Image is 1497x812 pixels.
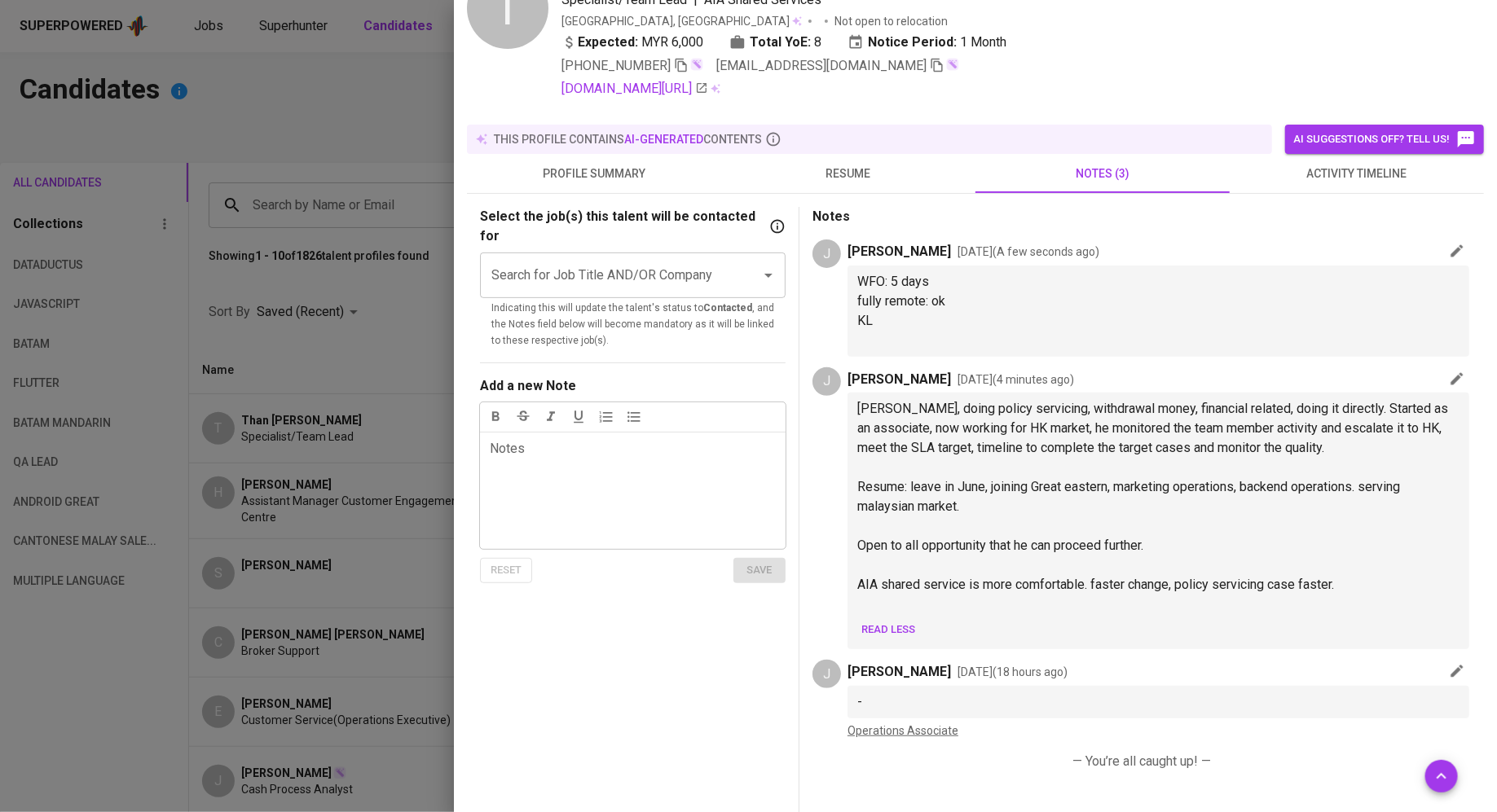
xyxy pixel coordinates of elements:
div: J [812,367,841,396]
span: WFO: 5 days [857,274,929,289]
b: Notice Period: [868,33,957,52]
span: - [857,694,862,709]
svg: If you have a specific job in mind for the talent, indicate it here. This will change the talent'... [769,218,786,235]
span: profile summary [477,164,711,184]
div: J [812,239,841,268]
b: Contacted [703,302,752,314]
button: Read less [857,617,919,643]
button: AI suggestions off? Tell us! [1285,125,1484,154]
span: AI-generated [624,133,703,146]
span: AI suggestions off? Tell us! [1293,129,1476,149]
p: Select the job(s) this talent will be contacted for [480,207,766,246]
span: fully remote: ok [857,293,945,309]
div: J [812,660,841,688]
p: [DATE] ( 18 hours ago ) [958,664,1068,680]
button: Open [757,264,780,287]
a: Operations Associate [848,724,958,737]
div: [GEOGRAPHIC_DATA], [GEOGRAPHIC_DATA] [561,13,802,29]
span: notes (3) [985,164,1220,184]
span: [PERSON_NAME], doing policy servicing, withdrawal money, financial related, doing it directly. St... [857,401,1451,455]
span: Read less [861,621,915,639]
p: — You’re all caught up! — [826,752,1458,771]
span: 8 [814,33,821,52]
p: [PERSON_NAME] [848,242,951,261]
p: [PERSON_NAME] [848,370,951,389]
p: [DATE] ( A few seconds ago ) [958,244,1099,260]
p: Notes [812,207,1471,226]
div: Add a new Note [480,376,576,396]
span: [EMAIL_ADDRESS][DOMAIN_NAME] [716,58,927,73]
span: resume [731,164,966,184]
img: magic_wand.svg [690,58,703,71]
span: KL [857,313,873,328]
span: Open to all opportunity that he can proceed further. [857,538,1143,553]
p: this profile contains contents [494,131,762,147]
span: Resume: leave in June, joining Great eastern, marketing operations, backend operations. serving m... [857,479,1403,514]
div: MYR 6,000 [561,33,703,52]
p: [PERSON_NAME] [848,662,951,682]
p: [DATE] ( 4 minutes ago ) [958,371,1074,388]
p: Not open to relocation [834,13,948,29]
span: [PHONE_NUMBER] [561,58,671,73]
span: activity timeline [1239,164,1474,184]
b: Expected: [578,33,638,52]
div: Notes [490,439,525,556]
b: Total YoE: [750,33,811,52]
div: 1 Month [848,33,1006,52]
a: [DOMAIN_NAME][URL] [561,79,708,99]
span: AIA shared service is more comfortable. faster change, policy servicing case faster. [857,577,1334,592]
p: Indicating this will update the talent's status to , and the Notes field below will become mandat... [491,301,774,349]
img: magic_wand.svg [946,58,959,71]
